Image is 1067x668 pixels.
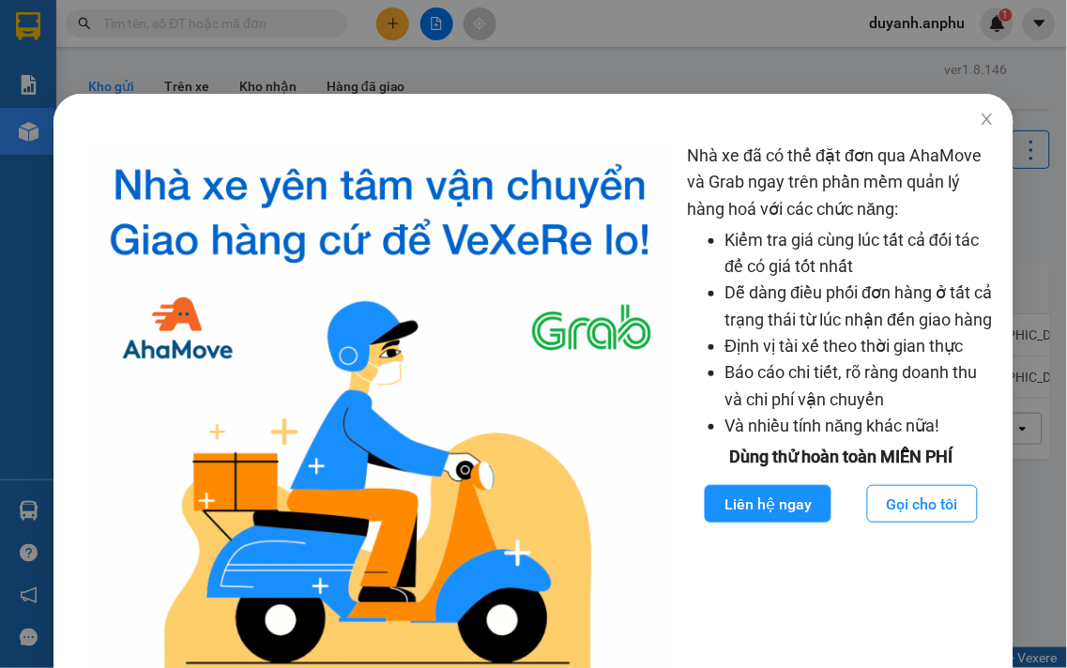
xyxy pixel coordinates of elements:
[886,493,957,516] span: Gọi cho tôi
[705,485,831,523] button: Liên hệ ngay
[724,493,812,516] span: Liên hệ ngay
[724,359,995,413] li: Báo cáo chi tiết, rõ ràng doanh thu và chi phí vận chuyển
[961,94,1014,146] button: Close
[980,112,995,127] span: close
[866,485,977,523] button: Gọi cho tôi
[724,333,995,359] li: Định vị tài xế theo thời gian thực
[724,227,995,281] li: Kiểm tra giá cùng lúc tất cả đối tác để có giá tốt nhất
[724,280,995,333] li: Dễ dàng điều phối đơn hàng ở tất cả trạng thái từ lúc nhận đến giao hàng
[724,413,995,439] li: Và nhiều tính năng khác nữa!
[687,444,995,470] div: Dùng thử hoàn toàn MIỄN PHÍ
